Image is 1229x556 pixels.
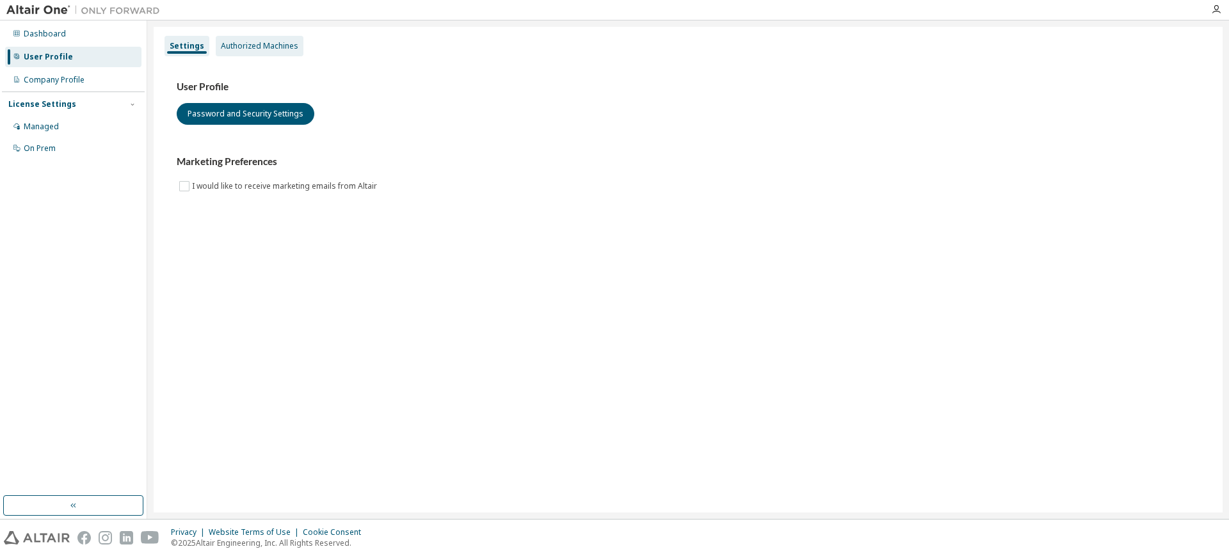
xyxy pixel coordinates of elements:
img: linkedin.svg [120,531,133,544]
h3: User Profile [177,81,1200,93]
div: Privacy [171,527,209,537]
div: Settings [170,41,204,51]
p: © 2025 Altair Engineering, Inc. All Rights Reserved. [171,537,369,548]
button: Password and Security Settings [177,103,314,125]
img: instagram.svg [99,531,112,544]
div: License Settings [8,99,76,109]
div: Cookie Consent [303,527,369,537]
div: Managed [24,122,59,132]
img: youtube.svg [141,531,159,544]
div: On Prem [24,143,56,154]
img: Altair One [6,4,166,17]
img: altair_logo.svg [4,531,70,544]
img: facebook.svg [77,531,91,544]
div: Dashboard [24,29,66,39]
div: User Profile [24,52,73,62]
label: I would like to receive marketing emails from Altair [192,179,380,194]
div: Authorized Machines [221,41,298,51]
div: Website Terms of Use [209,527,303,537]
h3: Marketing Preferences [177,155,1200,168]
div: Company Profile [24,75,84,85]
